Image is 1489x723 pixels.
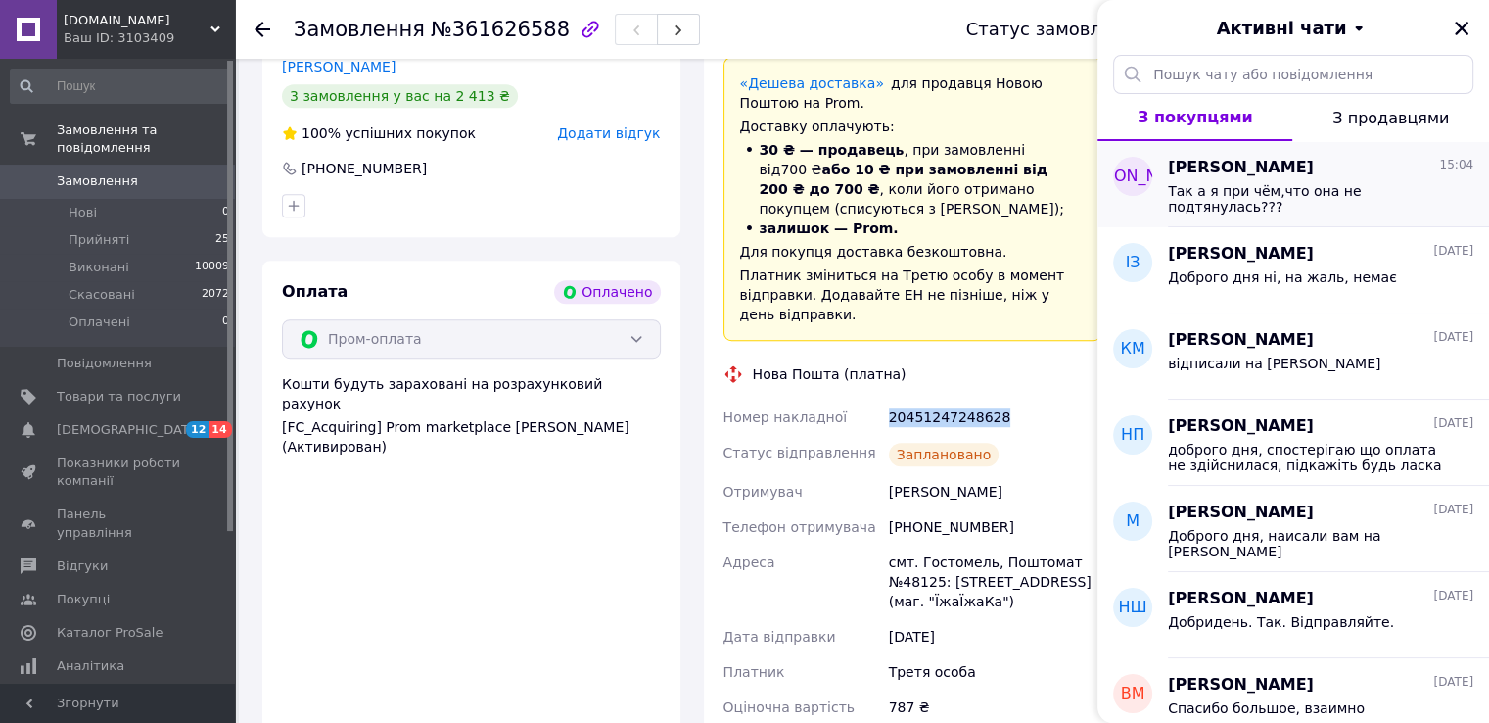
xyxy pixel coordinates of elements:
div: Оплачено [554,280,660,304]
div: для продавця Новою Поштою на Prom. [740,73,1086,113]
span: [PERSON_NAME] [1168,674,1314,697]
span: Активні чати [1216,16,1346,41]
span: Замовлення [57,172,138,190]
span: Замовлення та повідомлення [57,121,235,157]
div: Кошти будуть зараховані на розрахунковий рахунок [282,374,661,457]
span: ВМ [1121,683,1145,705]
span: Спасибо большое, взаимно [1168,700,1365,716]
div: [DATE] [885,619,1105,654]
span: [DATE] [1433,415,1473,432]
span: 30 ₴ — продавець [760,142,905,158]
div: успішних покупок [282,123,476,143]
span: Повідомлення [57,355,152,372]
span: [PERSON_NAME] [1168,157,1314,179]
span: Оціночна вартість [723,699,855,715]
div: смт. Гостомель, Поштомат №48125: [STREET_ADDRESS] (маг. "ЇжаЇжаКа") [885,545,1105,619]
span: 25 [215,231,229,249]
div: Заплановано [889,443,1000,466]
span: Аналітика [57,657,124,675]
span: Так а я при чём,что она не подтянулась??? [1168,183,1446,215]
span: [DATE] [1433,674,1473,691]
span: Товари та послуги [57,388,181,406]
span: 10009 [195,259,229,276]
button: З продавцями [1292,94,1489,141]
span: [PERSON_NAME] [1168,502,1314,524]
span: №361626588 [431,18,570,41]
span: Показники роботи компанії [57,455,181,490]
span: Отримувач [723,484,803,500]
span: futbolka.online [64,12,210,29]
span: нп [1121,424,1144,447]
span: 14 [209,421,231,438]
span: 0 [222,204,229,221]
button: КМ[PERSON_NAME][DATE]відписали на [PERSON_NAME] [1097,313,1489,400]
span: залишок — Prom. [760,220,899,236]
div: Ваш ID: 3103409 [64,29,235,47]
span: Покупці [57,591,110,608]
span: 12 [186,421,209,438]
button: М[PERSON_NAME][DATE]Доброго дня, наисали вам на [PERSON_NAME] [1097,486,1489,572]
button: [PERSON_NAME][PERSON_NAME]15:04Так а я при чём,что она не подтянулась??? [1097,141,1489,227]
span: Оплата [282,282,348,301]
span: 100% [302,125,341,141]
span: 15:04 [1439,157,1473,173]
span: Доброго дня ні, на жаль, немає [1168,269,1397,285]
span: Каталог ProSale [57,624,163,642]
input: Пошук [10,69,231,104]
span: Номер накладної [723,410,848,425]
a: «Дешева доставка» [740,75,884,91]
span: Виконані [69,259,129,276]
span: 2072 [202,286,229,304]
div: Для покупця доставка безкоштовна. [740,242,1086,262]
span: Оплачені [69,313,130,331]
span: 0 [222,313,229,331]
div: Повернутися назад [255,20,270,39]
span: Прийняті [69,231,129,249]
button: Закрити [1450,17,1473,40]
span: [PERSON_NAME] [1168,588,1314,610]
span: Нові [69,204,97,221]
input: Пошук чату або повідомлення [1113,55,1473,94]
span: [DATE] [1433,329,1473,346]
span: Добридень. Так. Відправляйте. [1168,614,1394,630]
div: Доставку оплачують: [740,117,1086,136]
div: Статус замовлення [966,20,1146,39]
span: ІЗ [1126,252,1140,274]
div: Третя особа [885,654,1105,690]
span: [DATE] [1433,588,1473,604]
div: [PHONE_NUMBER] [300,159,429,178]
span: [PERSON_NAME] [1068,166,1198,188]
button: З покупцями [1097,94,1292,141]
span: Статус відправлення [723,445,876,460]
span: Доброго дня, наисали вам на [PERSON_NAME] [1168,528,1446,559]
span: М [1126,510,1140,533]
span: Панель управління [57,506,181,541]
span: Адреса [723,554,775,570]
span: [DATE] [1433,243,1473,260]
span: Скасовані [69,286,135,304]
span: Відгуки [57,557,108,575]
button: ІЗ[PERSON_NAME][DATE]Доброго дня ні, на жаль, немає [1097,227,1489,313]
span: [PERSON_NAME] [1168,243,1314,265]
button: нп[PERSON_NAME][DATE]доброго дня, спостерігаю що оплата не здійснилася, підкажіть будь ласка опла... [1097,400,1489,486]
span: [DEMOGRAPHIC_DATA] [57,421,202,439]
li: , при замовленні від 700 ₴ , коли його отримано покупцем (списуються з [PERSON_NAME]); [740,140,1086,218]
span: З покупцями [1138,108,1253,126]
span: З продавцями [1332,109,1449,127]
span: КМ [1120,338,1144,361]
a: [PERSON_NAME] [282,59,396,74]
div: Нова Пошта (платна) [748,364,911,384]
div: 3 замовлення у вас на 2 413 ₴ [282,84,518,108]
span: Телефон отримувача [723,519,876,535]
span: [DATE] [1433,502,1473,518]
span: Додати відгук [557,125,660,141]
span: доброго дня, спостерігаю що оплата не здійснилася, підкажіть будь ласка оплата буде при отриманні? [1168,442,1446,473]
div: [PHONE_NUMBER] [885,509,1105,545]
button: Активні чати [1152,16,1434,41]
div: [FC_Acquiring] Prom marketplace [PERSON_NAME] (Активирован) [282,417,661,457]
span: Платник [723,664,785,680]
div: [PERSON_NAME] [885,474,1105,509]
div: Платник зміниться на Третю особу в момент відправки. Додавайте ЕН не пізніше, ніж у день відправки. [740,265,1086,324]
span: або 10 ₴ при замовленні від 200 ₴ до 700 ₴ [760,162,1047,197]
button: НШ[PERSON_NAME][DATE]Добридень. Так. Відправляйте. [1097,572,1489,658]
